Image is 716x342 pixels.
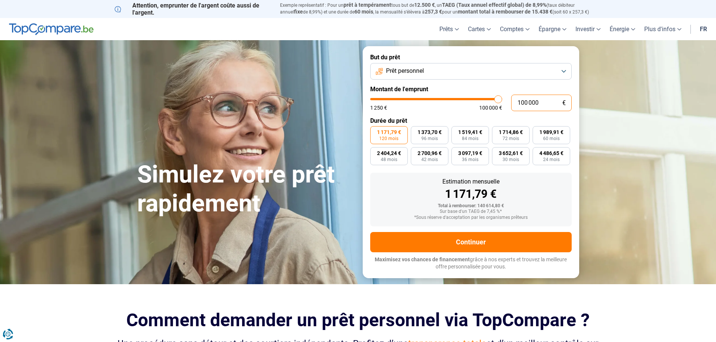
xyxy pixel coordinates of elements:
span: 30 mois [503,157,519,162]
span: 60 mois [543,136,560,141]
span: 12.500 € [414,2,435,8]
span: 1 519,41 € [458,130,482,135]
a: fr [695,18,711,40]
span: 120 mois [379,136,398,141]
span: montant total à rembourser de 15.438 € [458,9,553,15]
label: Durée du prêt [370,117,572,124]
div: 1 171,79 € [376,188,566,200]
span: 1 989,91 € [539,130,563,135]
span: Maximisez vos chances de financement [375,256,470,262]
span: 96 mois [421,136,438,141]
a: Plus d'infos [640,18,686,40]
a: Cartes [463,18,495,40]
p: Attention, emprunter de l'argent coûte aussi de l'argent. [115,2,271,16]
a: Prêts [435,18,463,40]
span: 42 mois [421,157,438,162]
img: TopCompare [9,23,94,35]
span: 257,3 € [425,9,442,15]
span: 1 250 € [370,105,387,110]
span: prêt à tempérament [344,2,391,8]
a: Investir [571,18,605,40]
label: Montant de l'emprunt [370,86,572,93]
span: 4 486,65 € [539,151,563,156]
label: But du prêt [370,54,572,61]
span: Prêt personnel [386,67,424,75]
span: 1 714,86 € [499,130,523,135]
div: Total à rembourser: 140 614,80 € [376,203,566,209]
span: 84 mois [462,136,478,141]
div: *Sous réserve d'acceptation par les organismes prêteurs [376,215,566,220]
span: fixe [294,9,303,15]
span: 2 700,96 € [418,151,442,156]
span: € [562,100,566,106]
a: Épargne [534,18,571,40]
span: 2 404,24 € [377,151,401,156]
a: Énergie [605,18,640,40]
span: 24 mois [543,157,560,162]
div: Sur base d'un TAEG de 7,45 %* [376,209,566,214]
div: Estimation mensuelle [376,179,566,185]
span: 3 097,19 € [458,151,482,156]
p: grâce à nos experts et trouvez la meilleure offre personnalisée pour vous. [370,256,572,271]
button: Continuer [370,232,572,252]
span: 100 000 € [479,105,502,110]
span: 1 171,79 € [377,130,401,135]
span: TAEG (Taux annuel effectif global) de 8,99% [442,2,546,8]
p: Exemple représentatif : Pour un tous but de , un (taux débiteur annuel de 8,99%) et une durée de ... [280,2,602,15]
h1: Simulez votre prêt rapidement [137,160,354,218]
button: Prêt personnel [370,63,572,80]
span: 36 mois [462,157,478,162]
span: 3 652,61 € [499,151,523,156]
span: 60 mois [354,9,373,15]
span: 72 mois [503,136,519,141]
span: 1 373,70 € [418,130,442,135]
a: Comptes [495,18,534,40]
span: 48 mois [381,157,397,162]
h2: Comment demander un prêt personnel via TopCompare ? [115,310,602,330]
